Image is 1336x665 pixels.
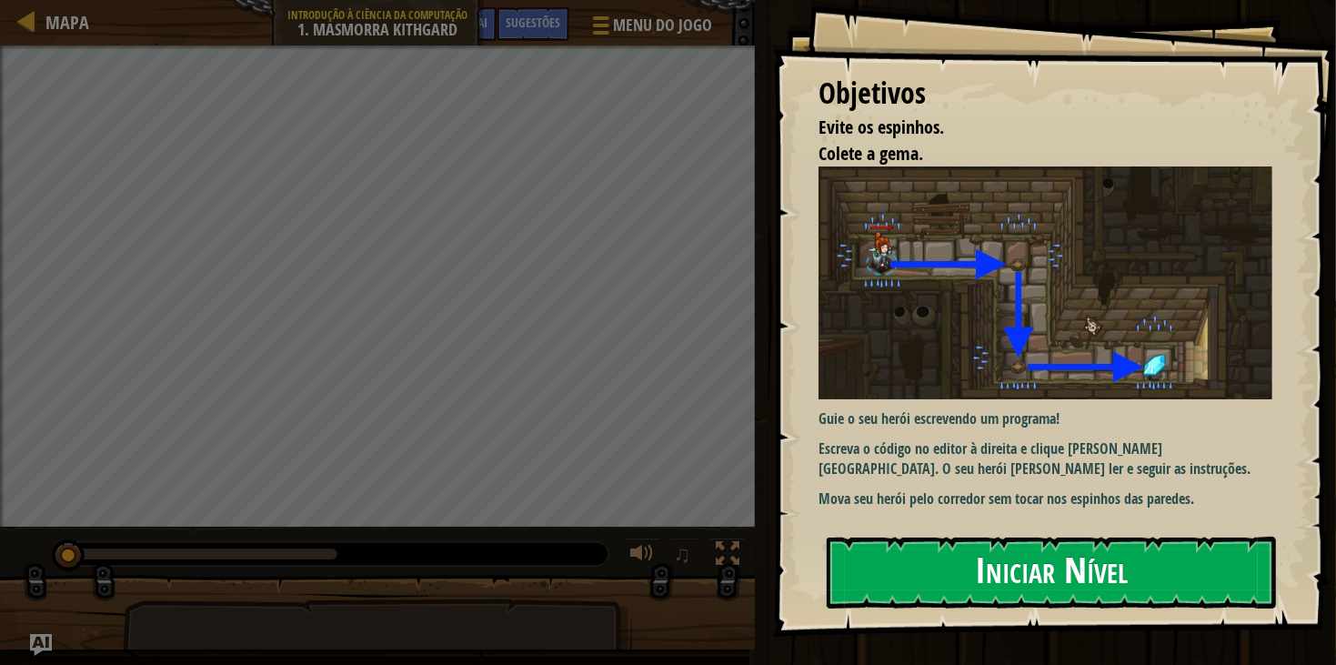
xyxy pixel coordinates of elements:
[796,115,1268,141] li: Evite os espinhos.
[506,14,560,31] span: Sugestões
[819,141,923,166] span: Colete a gema.
[457,14,487,31] span: Ask AI
[673,540,691,568] span: ♫
[624,538,660,575] button: Ajuste o volume
[819,73,1272,115] div: Objetivos
[796,141,1268,167] li: Colete a gema.
[709,538,746,575] button: Toggle fullscreen
[36,10,89,35] a: Mapa
[819,489,1272,509] p: Mova seu herói pelo corredor sem tocar nos espinhos das paredes.
[45,10,89,35] span: Mapa
[819,438,1272,480] p: Escreva o código no editor à direita e clique [PERSON_NAME][GEOGRAPHIC_DATA]. O seu herói [PERSON...
[578,7,723,50] button: Menu do Jogo
[613,14,712,37] span: Menu do Jogo
[819,408,1272,429] p: Guie o seu herói escrevendo um programa!
[30,634,52,656] button: Ask AI
[819,166,1272,399] img: Dungeons of kithgard
[447,7,497,41] button: Ask AI
[819,115,944,139] span: Evite os espinhos.
[827,537,1276,609] button: Iniciar Nível
[669,538,700,575] button: ♫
